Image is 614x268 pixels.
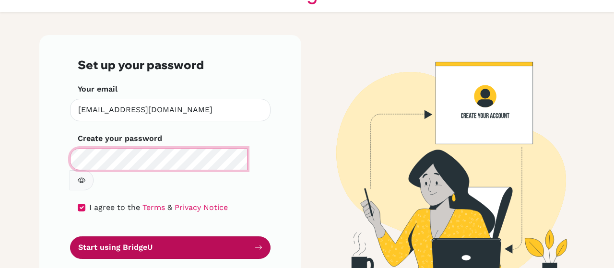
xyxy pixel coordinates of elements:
[167,203,172,212] span: &
[78,83,118,95] label: Your email
[89,203,140,212] span: I agree to the
[142,203,165,212] a: Terms
[70,99,271,121] input: Insert your email*
[78,58,263,72] h3: Set up your password
[70,236,271,259] button: Start using BridgeU
[78,133,162,144] label: Create your password
[175,203,228,212] a: Privacy Notice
